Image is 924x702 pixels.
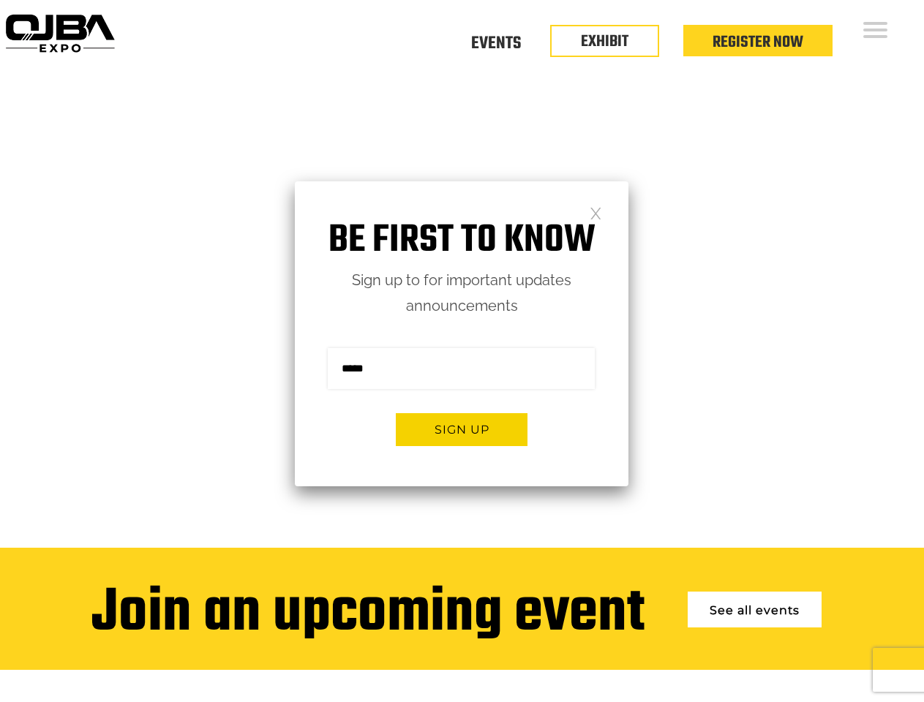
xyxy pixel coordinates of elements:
h1: Be first to know [295,218,628,264]
button: Sign up [396,413,527,446]
div: Join an upcoming event [91,581,645,648]
a: EXHIBIT [581,29,628,54]
a: Register Now [713,30,803,55]
a: See all events [688,592,822,627]
p: Sign up to for important updates announcements [295,268,628,319]
a: Close [590,206,602,219]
